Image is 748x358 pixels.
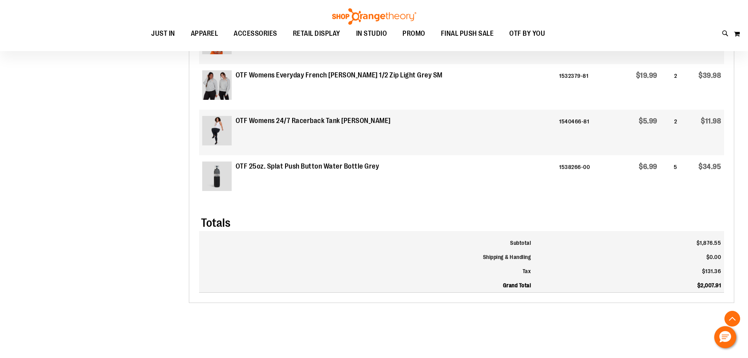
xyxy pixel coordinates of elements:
[660,64,680,110] td: 2
[660,155,680,201] td: 5
[702,268,721,274] span: $131.36
[151,25,175,42] span: JUST IN
[183,25,226,43] a: APPAREL
[285,25,348,43] a: RETAIL DISPLAY
[697,240,721,246] span: $1,876.55
[699,72,721,79] span: $39.98
[199,264,534,278] th: Tax
[660,110,680,155] td: 2
[556,64,620,110] td: 1532379-81
[199,250,534,264] th: Shipping & Handling
[556,155,620,201] td: 1538266-00
[697,282,721,288] span: $2,007.91
[331,8,417,25] img: Shop Orangetheory
[191,25,218,42] span: APPAREL
[201,216,230,229] span: Totals
[356,25,387,42] span: IN STUDIO
[701,117,721,125] span: $11.98
[202,116,232,145] img: 24/7 Racerback Tank
[503,282,531,288] strong: Grand Total
[348,25,395,43] a: IN STUDIO
[202,70,232,100] img: Product image for Everyday French Terry 1/2 Zip
[395,25,433,43] a: PROMO
[293,25,340,42] span: RETAIL DISPLAY
[706,254,721,260] span: $0.00
[234,25,277,42] span: ACCESSORIES
[556,110,620,155] td: 1540466-81
[402,25,425,42] span: PROMO
[724,311,740,327] button: Back To Top
[236,116,391,126] strong: OTF Womens 24/7 Racerback Tank [PERSON_NAME]
[509,25,545,42] span: OTF BY YOU
[202,162,232,191] img: Product image for 25oz. Splat Push Button Water Bottle Grey
[441,25,494,42] span: FINAL PUSH SALE
[236,162,379,172] strong: OTF 25oz. Splat Push Button Water Bottle Grey
[699,163,721,171] span: $34.95
[639,163,657,171] span: $6.99
[433,25,502,43] a: FINAL PUSH SALE
[714,326,736,348] button: Hello, have a question? Let’s chat.
[636,72,657,79] span: $19.99
[639,117,657,125] span: $5.99
[143,25,183,43] a: JUST IN
[236,70,443,81] strong: OTF Womens Everyday French [PERSON_NAME] 1/2 Zip Light Grey SM
[199,231,534,250] th: Subtotal
[501,25,553,43] a: OTF BY YOU
[226,25,285,43] a: ACCESSORIES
